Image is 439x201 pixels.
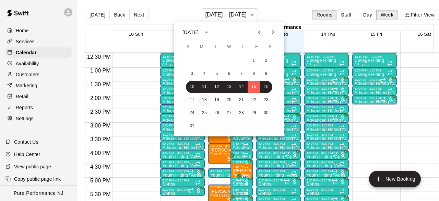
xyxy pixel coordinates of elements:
[198,81,211,93] button: 11
[235,81,248,93] button: 14
[186,107,198,119] button: 24
[211,107,223,119] button: 26
[260,55,272,67] button: 2
[248,94,260,106] button: 22
[186,94,198,106] button: 17
[211,81,223,93] button: 12
[235,94,248,106] button: 21
[248,55,260,67] button: 1
[209,40,222,54] span: Tuesday
[211,68,223,80] button: 5
[198,94,211,106] button: 18
[237,40,249,54] span: Thursday
[186,120,198,132] button: 31
[182,29,199,36] div: [DATE]
[264,40,276,54] span: Saturday
[266,25,280,39] button: Next month
[250,40,263,54] span: Friday
[235,107,248,119] button: 28
[186,68,198,80] button: 3
[201,26,212,38] button: calendar view is open, switch to year view
[198,107,211,119] button: 25
[260,81,272,93] button: 16
[198,68,211,80] button: 4
[260,68,272,80] button: 9
[235,68,248,80] button: 7
[252,25,266,39] button: Previous month
[223,68,235,80] button: 6
[186,81,198,93] button: 10
[223,81,235,93] button: 13
[211,94,223,106] button: 19
[223,107,235,119] button: 27
[223,40,235,54] span: Wednesday
[260,107,272,119] button: 30
[182,40,194,54] span: Sunday
[248,107,260,119] button: 29
[260,94,272,106] button: 23
[195,40,208,54] span: Monday
[223,94,235,106] button: 20
[248,81,260,93] button: 15
[248,68,260,80] button: 8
